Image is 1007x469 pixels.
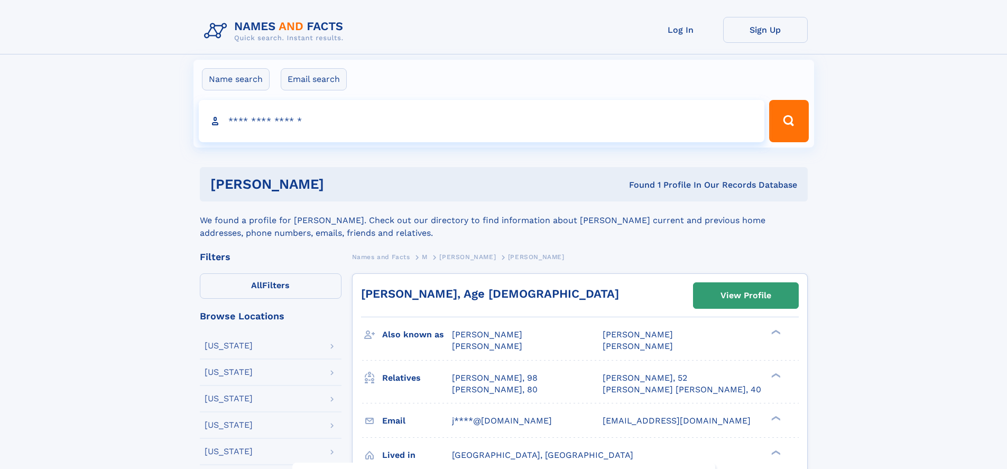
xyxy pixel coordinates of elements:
div: ❯ [769,329,781,336]
input: search input [199,100,765,142]
div: [US_STATE] [205,368,253,376]
a: [PERSON_NAME], 80 [452,384,538,396]
h3: Relatives [382,369,452,387]
div: [US_STATE] [205,342,253,350]
span: [PERSON_NAME] [508,253,565,261]
label: Name search [202,68,270,90]
h3: Also known as [382,326,452,344]
div: View Profile [720,283,771,308]
label: Filters [200,273,341,299]
span: [PERSON_NAME] [603,329,673,339]
div: We found a profile for [PERSON_NAME]. Check out our directory to find information about [PERSON_N... [200,201,808,240]
div: ❯ [769,415,781,421]
img: Logo Names and Facts [200,17,352,45]
h3: Email [382,412,452,430]
span: [EMAIL_ADDRESS][DOMAIN_NAME] [603,416,751,426]
a: [PERSON_NAME], 52 [603,372,687,384]
div: [US_STATE] [205,447,253,456]
div: Found 1 Profile In Our Records Database [476,179,797,191]
h3: Lived in [382,446,452,464]
a: [PERSON_NAME] [PERSON_NAME], 40 [603,384,761,396]
span: [PERSON_NAME] [603,341,673,351]
a: M [422,250,428,263]
div: Filters [200,252,341,262]
button: Search Button [769,100,808,142]
a: Names and Facts [352,250,410,263]
div: ❯ [769,372,781,379]
h1: [PERSON_NAME] [210,178,477,191]
div: ❯ [769,449,781,456]
div: Browse Locations [200,311,341,321]
a: Log In [639,17,723,43]
span: [PERSON_NAME] [439,253,496,261]
a: [PERSON_NAME] [439,250,496,263]
a: View Profile [694,283,798,308]
span: [PERSON_NAME] [452,329,522,339]
span: [GEOGRAPHIC_DATA], [GEOGRAPHIC_DATA] [452,450,633,460]
span: All [251,280,262,290]
a: [PERSON_NAME], Age [DEMOGRAPHIC_DATA] [361,287,619,300]
a: [PERSON_NAME], 98 [452,372,538,384]
span: [PERSON_NAME] [452,341,522,351]
div: [US_STATE] [205,394,253,403]
label: Email search [281,68,347,90]
div: [US_STATE] [205,421,253,429]
span: M [422,253,428,261]
a: Sign Up [723,17,808,43]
